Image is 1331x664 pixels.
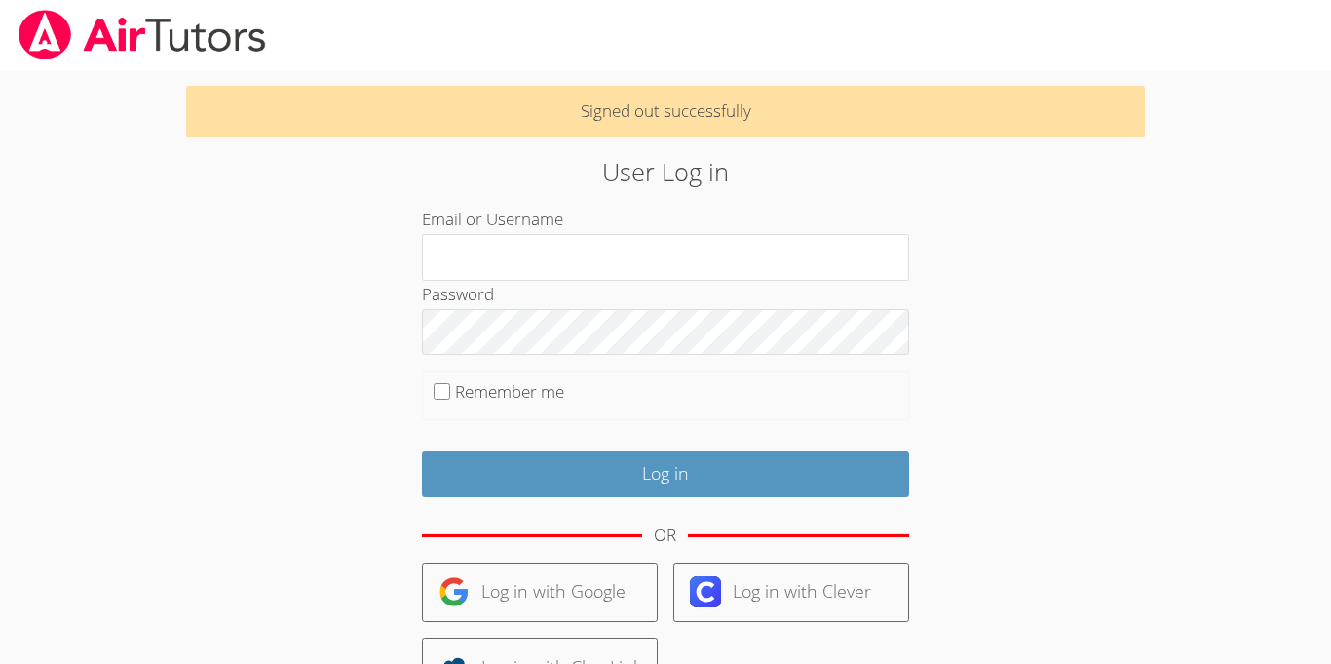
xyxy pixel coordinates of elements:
img: airtutors_banner-c4298cdbf04f3fff15de1276eac7730deb9818008684d7c2e4769d2f7ddbe033.png [17,10,268,59]
label: Password [422,283,494,305]
a: Log in with Google [422,563,658,622]
div: OR [654,522,676,550]
label: Remember me [455,380,564,403]
img: google-logo-50288ca7cdecda66e5e0955fdab243c47b7ad437acaf1139b6f446037453330a.svg [438,576,470,607]
input: Log in [422,451,909,497]
a: Log in with Clever [673,563,909,622]
h2: User Log in [306,153,1025,190]
label: Email or Username [422,208,563,230]
p: Signed out successfully [186,86,1145,137]
img: clever-logo-6eab21bc6e7a338710f1a6ff85c0baf02591cd810cc4098c63d3a4b26e2feb20.svg [690,576,721,607]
